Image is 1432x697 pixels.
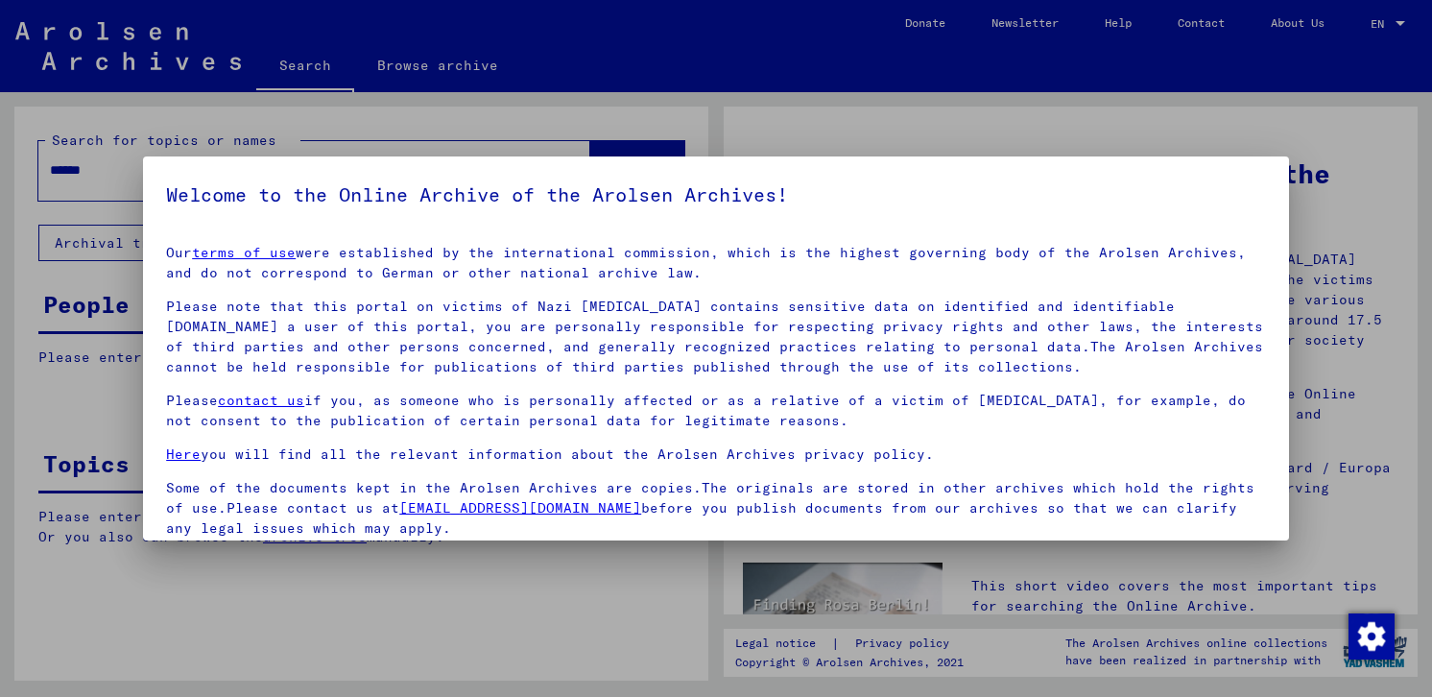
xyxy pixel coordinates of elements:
a: terms of use [192,244,296,261]
img: Change consent [1348,613,1395,660]
p: you will find all the relevant information about the Arolsen Archives privacy policy. [166,445,1266,465]
a: Here [166,445,201,463]
p: Our were established by the international commission, which is the highest governing body of the ... [166,243,1266,283]
p: Some of the documents kept in the Arolsen Archives are copies.The originals are stored in other a... [166,478,1266,539]
p: Please if you, as someone who is personally affected or as a relative of a victim of [MEDICAL_DAT... [166,391,1266,431]
p: Please note that this portal on victims of Nazi [MEDICAL_DATA] contains sensitive data on identif... [166,297,1266,377]
a: [EMAIL_ADDRESS][DOMAIN_NAME] [399,499,641,517]
h5: Welcome to the Online Archive of the Arolsen Archives! [166,180,1266,210]
div: Change consent [1348,613,1394,659]
a: contact us [218,392,304,409]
